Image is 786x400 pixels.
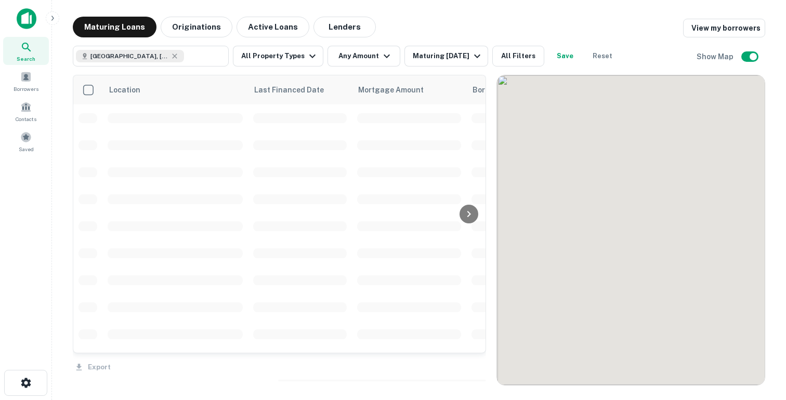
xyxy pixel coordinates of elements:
[683,19,765,37] a: View my borrowers
[358,84,437,96] span: Mortgage Amount
[19,145,34,153] span: Saved
[233,46,323,66] button: All Property Types
[352,75,466,104] th: Mortgage Amount
[3,127,49,155] a: Saved
[313,17,376,37] button: Lenders
[17,8,36,29] img: capitalize-icon.png
[102,75,248,104] th: Location
[734,317,786,367] iframe: Chat Widget
[327,46,400,66] button: Any Amount
[17,55,35,63] span: Search
[697,51,735,62] h6: Show Map
[404,46,488,66] button: Maturing [DATE]
[248,75,352,104] th: Last Financed Date
[3,67,49,95] a: Borrowers
[16,115,36,123] span: Contacts
[73,17,156,37] button: Maturing Loans
[109,84,154,96] span: Location
[237,17,309,37] button: Active Loans
[3,37,49,65] a: Search
[3,97,49,125] a: Contacts
[14,85,38,93] span: Borrowers
[254,84,337,96] span: Last Financed Date
[161,17,232,37] button: Originations
[548,46,582,66] button: Save your search to get updates of matches that match your search criteria.
[413,50,483,62] div: Maturing [DATE]
[492,46,544,66] button: All Filters
[497,75,765,385] div: 0 0
[90,51,168,61] span: [GEOGRAPHIC_DATA], [GEOGRAPHIC_DATA], [GEOGRAPHIC_DATA]
[586,46,619,66] button: Reset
